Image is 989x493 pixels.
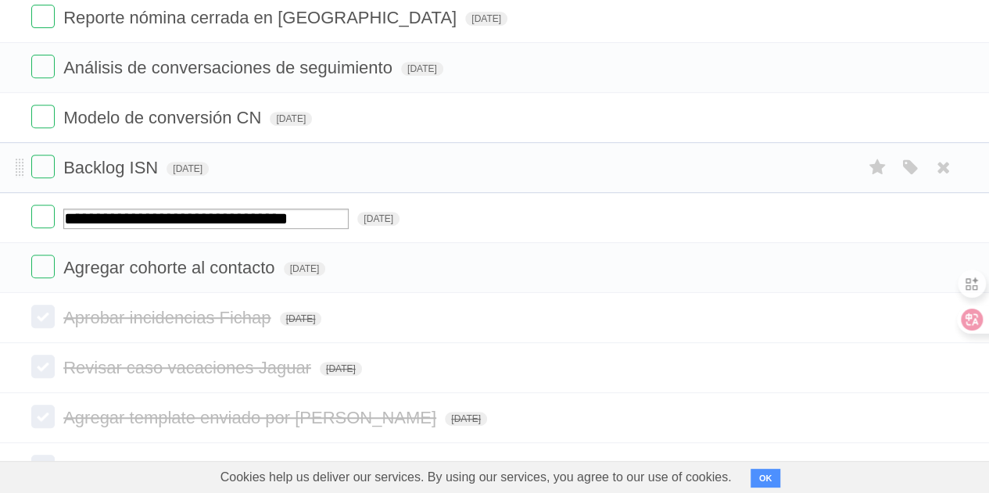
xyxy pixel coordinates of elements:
span: [DATE] [284,262,326,276]
button: OK [751,469,781,488]
span: [DATE] [270,112,312,126]
span: Backlog ISN [63,158,162,177]
span: Agregar cohorte al contacto [63,258,278,277]
label: Done [31,305,55,328]
span: [DATE] [320,362,362,376]
label: Done [31,455,55,478]
span: Revisión de bloqueos en BDD [63,458,297,477]
label: Done [31,355,55,378]
span: [DATE] [465,12,507,26]
span: Reporte nómina cerrada en [GEOGRAPHIC_DATA] [63,8,460,27]
label: Done [31,255,55,278]
span: Revisar caso vacaciones Jaguar [63,358,315,377]
span: Modelo de conversión CN [63,108,265,127]
span: Cookies help us deliver our services. By using our services, you agree to our use of cookies. [205,462,747,493]
span: Análisis de conversaciones de seguimiento [63,58,396,77]
span: [DATE] [167,162,209,176]
span: [DATE] [445,412,487,426]
span: Agregar template enviado por [PERSON_NAME] [63,408,440,427]
span: Aprobar incidencias Fichap [63,308,274,327]
span: [DATE] [401,62,443,76]
label: Done [31,405,55,428]
label: Star task [862,155,892,180]
span: [DATE] [280,312,322,326]
label: Done [31,5,55,28]
span: [DATE] [357,212,400,226]
label: Done [31,155,55,178]
label: Done [31,55,55,78]
label: Done [31,205,55,228]
label: Done [31,105,55,128]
